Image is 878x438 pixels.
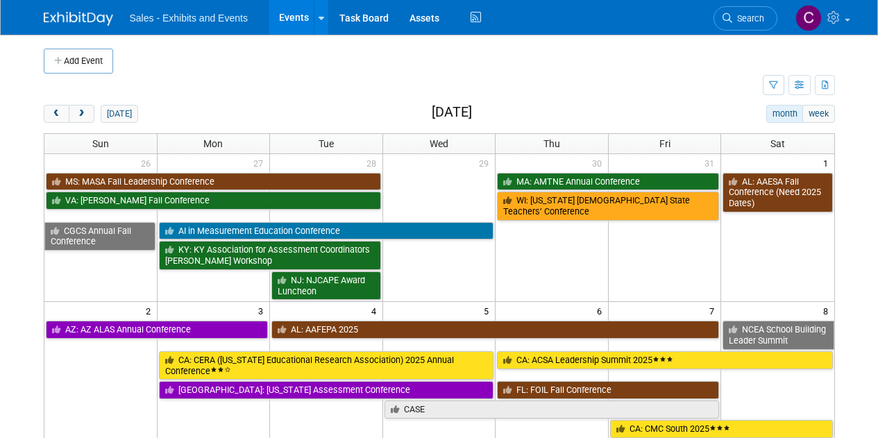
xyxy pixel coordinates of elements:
[44,222,155,251] a: CGCS Annual Fall Conference
[708,302,720,319] span: 7
[101,105,137,123] button: [DATE]
[159,351,494,380] a: CA: CERA ([US_STATE] Educational Research Association) 2025 Annual Conference
[497,192,719,220] a: WI: [US_STATE] [DEMOGRAPHIC_DATA] State Teachers’ Conference
[497,173,719,191] a: MA: AMTNE Annual Conference
[497,381,719,399] a: FL: FOIL Fall Conference
[432,105,472,120] h2: [DATE]
[591,154,608,171] span: 30
[159,381,494,399] a: [GEOGRAPHIC_DATA]: [US_STATE] Assessment Conference
[497,351,832,369] a: CA: ACSA Leadership Summit 2025
[69,105,94,123] button: next
[802,105,834,123] button: week
[385,401,720,419] a: CASE
[46,321,269,339] a: AZ: AZ ALAS Annual Conference
[365,154,382,171] span: 28
[46,192,381,210] a: VA: [PERSON_NAME] Fall Conference
[723,173,832,212] a: AL: AAESA Fall Conference (Need 2025 Dates)
[732,13,764,24] span: Search
[252,154,269,171] span: 27
[822,154,834,171] span: 1
[44,49,113,74] button: Add Event
[482,302,495,319] span: 5
[766,105,803,123] button: month
[271,321,719,339] a: AL: AAFEPA 2025
[822,302,834,319] span: 8
[596,302,608,319] span: 6
[723,321,834,349] a: NCEA School Building Leader Summit
[159,222,494,240] a: AI in Measurement Education Conference
[478,154,495,171] span: 29
[92,138,109,149] span: Sun
[370,302,382,319] span: 4
[44,105,69,123] button: prev
[703,154,720,171] span: 31
[46,173,381,191] a: MS: MASA Fall Leadership Conference
[140,154,157,171] span: 26
[714,6,777,31] a: Search
[319,138,334,149] span: Tue
[430,138,448,149] span: Wed
[610,420,833,438] a: CA: CMC South 2025
[159,241,381,269] a: KY: KY Association for Assessment Coordinators [PERSON_NAME] Workshop
[543,138,560,149] span: Thu
[795,5,822,31] img: Christine Lurz
[130,12,248,24] span: Sales - Exhibits and Events
[271,271,381,300] a: NJ: NJCAPE Award Luncheon
[659,138,670,149] span: Fri
[44,12,113,26] img: ExhibitDay
[203,138,223,149] span: Mon
[144,302,157,319] span: 2
[770,138,785,149] span: Sat
[257,302,269,319] span: 3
